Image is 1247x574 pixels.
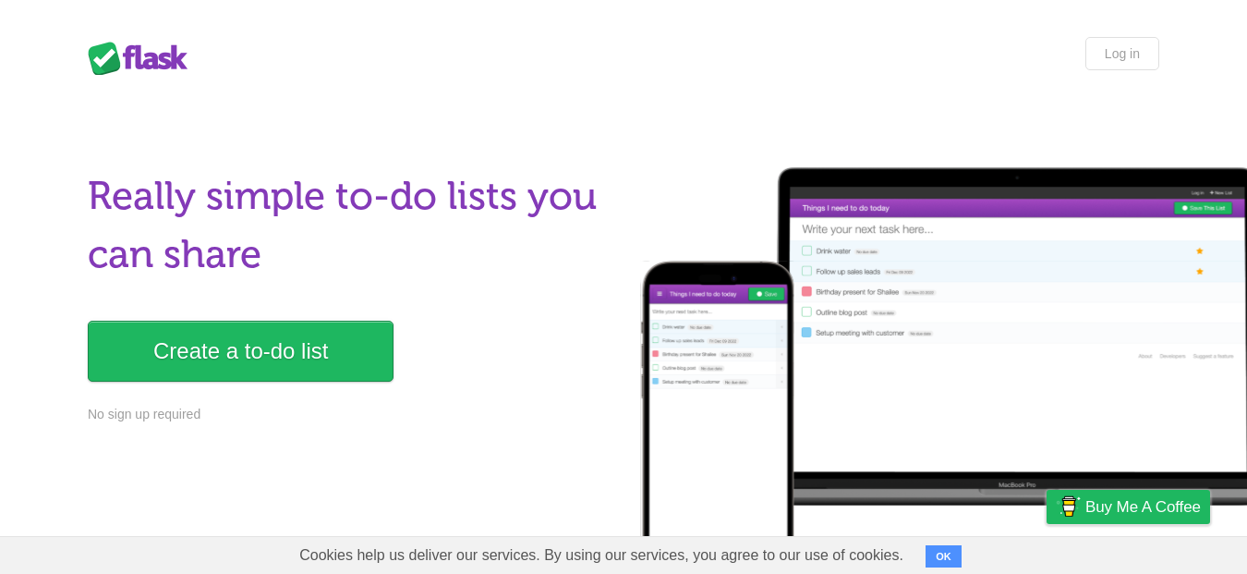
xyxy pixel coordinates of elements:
[1047,490,1210,524] a: Buy me a coffee
[88,167,612,284] h1: Really simple to-do lists you can share
[926,545,962,568] button: OK
[1085,37,1159,70] a: Log in
[88,405,612,424] p: No sign up required
[1085,491,1201,523] span: Buy me a coffee
[281,537,922,574] span: Cookies help us deliver our services. By using our services, you agree to our use of cookies.
[88,42,199,75] div: Flask Lists
[1056,491,1081,522] img: Buy me a coffee
[88,321,393,382] a: Create a to-do list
